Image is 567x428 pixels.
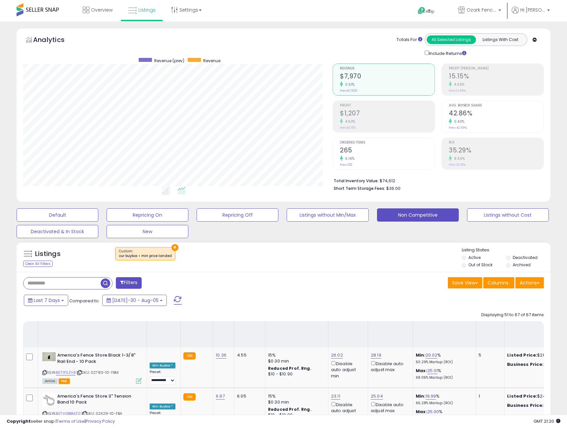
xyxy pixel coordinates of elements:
span: $36.00 [386,185,401,192]
a: 25.01 [427,367,438,374]
span: Last 7 Days [34,297,60,304]
span: Overview [91,7,113,13]
span: Columns [488,279,508,286]
small: 5.16% [343,156,355,161]
div: Disable auto adjust min [331,401,363,420]
div: Clear All Filters [23,261,53,267]
small: 8.55% [452,156,465,161]
strong: Copyright [7,418,31,424]
a: Hi [PERSON_NAME] [512,7,550,21]
b: Reduced Prof. Rng. [268,407,311,412]
img: 21HUGc5CM8L._SL40_.jpg [42,393,56,407]
button: Save View [448,277,482,288]
small: Prev: $7,930 [340,89,357,93]
h2: 35.29% [449,147,543,155]
b: America's Fence Store 3" Tension Band 10 Pack [57,393,138,407]
a: 25.04 [371,393,383,400]
span: Avg. Buybox Share [449,104,543,107]
small: Prev: 252 [340,163,353,167]
a: 19.99 [426,393,436,400]
span: Ozark Fence & Supply [467,7,496,13]
button: Non Competitive [377,208,459,222]
button: × [171,244,178,251]
span: | SKU: 02429-10-FBA [81,411,122,416]
h2: $1,207 [340,109,435,118]
small: FBA [183,352,196,360]
div: 15% [268,352,323,358]
a: Privacy Policy [86,418,115,424]
p: Listing States: [462,247,550,253]
label: Active [468,255,481,260]
div: $23.86 [507,403,562,408]
button: Listings without Min/Max [287,208,368,222]
b: Short Term Storage Fees: [334,186,385,191]
b: Max: [416,367,427,374]
a: 28.19 [371,352,381,359]
span: All listings currently available for purchase on Amazon [42,378,58,384]
div: Disable auto adjust max [371,401,408,414]
div: Include Returns [420,49,474,57]
a: 6.97 [216,393,225,400]
b: Business Price: [507,402,543,408]
img: 31TwaV+AzuL._SL40_.jpg [42,352,56,361]
label: Out of Stock [468,262,493,268]
div: % [416,393,471,406]
div: $0.30 min [268,399,323,405]
a: 10.36 [216,352,226,359]
div: $26.02 [507,362,562,367]
b: Listed Price: [507,352,537,358]
b: Max: [416,408,427,415]
div: ASIN: [42,352,142,383]
p: 66.28% Markup (ROI) [416,401,471,406]
div: Preset: [150,370,175,385]
div: 4.55 [237,352,260,358]
button: Repricing Off [197,208,278,222]
button: Repricing On [107,208,188,222]
button: Listings With Cost [476,35,525,44]
span: Profit [PERSON_NAME] [449,67,543,70]
span: Revenue [203,58,220,64]
b: Total Inventory Value: [334,178,379,184]
small: Prev: $1,155 [340,126,355,130]
b: Listed Price: [507,393,537,399]
div: Preset: [150,411,175,426]
button: Deactivated & In Stock [17,225,98,238]
a: 25.00 [427,408,439,415]
div: % [416,368,471,380]
div: % [416,352,471,364]
small: Prev: 14.56% [449,89,466,93]
small: 0.40% [452,119,465,124]
div: Disable auto adjust max [371,360,408,373]
div: $10 - $10.90 [268,371,323,377]
span: | SKU: 02780-10-FBM [76,370,118,375]
span: Hi [PERSON_NAME] [520,7,545,13]
a: B071F1LZVB [56,370,75,375]
h5: Analytics [33,35,77,46]
span: FBA [59,378,70,384]
h2: $7,970 [340,72,435,81]
small: Prev: 32.51% [449,163,465,167]
h5: Listings [35,249,61,259]
p: 50.29% Markup (ROI) [416,360,471,364]
div: 15% [268,393,323,399]
span: ROI [449,141,543,145]
a: B07H3BBMZG [56,411,80,416]
span: 2025-08-13 21:20 GMT [534,418,560,424]
small: 0.51% [343,82,355,87]
button: Filters [116,277,142,289]
span: Revenue (prev) [154,58,184,64]
span: Revenue [340,67,435,70]
button: All Selected Listings [427,35,476,44]
b: Min: [416,393,426,399]
b: Min: [416,352,426,358]
div: % [416,409,471,421]
small: 4.53% [343,119,355,124]
li: $74,612 [334,176,539,184]
p: 68.05% Markup (ROI) [416,375,471,380]
small: Prev: 42.69% [449,126,467,130]
button: Actions [515,277,544,288]
span: Listings [138,7,156,13]
div: Totals For [397,37,422,43]
div: seller snap | | [7,418,115,425]
small: FBA [183,393,196,401]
